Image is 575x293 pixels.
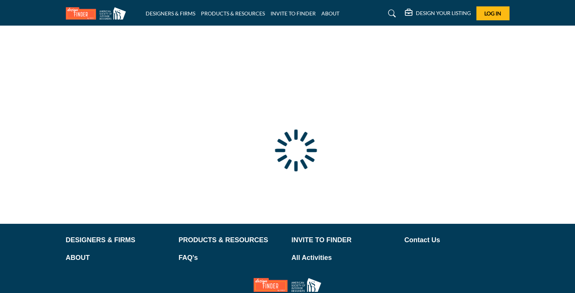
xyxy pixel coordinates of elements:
a: ABOUT [321,10,339,17]
button: Log In [476,6,510,20]
a: ABOUT [66,253,171,263]
div: DESIGN YOUR LISTING [405,9,471,18]
a: DESIGNERS & FIRMS [66,235,171,245]
span: Log In [484,10,501,17]
a: Search [381,8,401,20]
a: INVITE TO FINDER [292,235,397,245]
a: DESIGNERS & FIRMS [146,10,195,17]
img: Site Logo [66,7,130,20]
img: No Site Logo [254,278,321,292]
a: All Activities [292,253,397,263]
a: PRODUCTS & RESOURCES [201,10,265,17]
a: Contact Us [405,235,510,245]
h5: DESIGN YOUR LISTING [416,10,471,17]
a: INVITE TO FINDER [271,10,316,17]
a: PRODUCTS & RESOURCES [179,235,284,245]
a: FAQ's [179,253,284,263]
